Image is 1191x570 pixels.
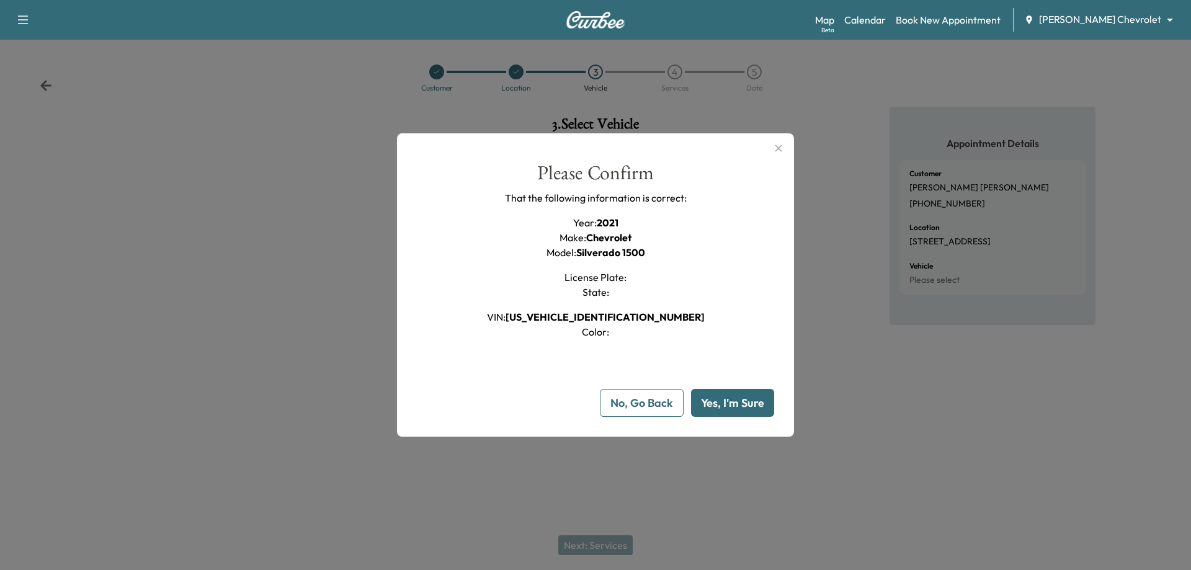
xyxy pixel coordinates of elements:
h1: License Plate : [564,270,627,285]
a: Calendar [844,12,886,27]
div: Please Confirm [537,163,654,191]
span: Chevrolet [586,231,631,244]
img: Curbee Logo [566,11,625,29]
h1: VIN : [487,309,705,324]
button: No, Go Back [600,389,684,417]
h1: Make : [560,230,631,245]
h1: State : [582,285,609,300]
button: Yes, I'm Sure [691,389,774,417]
div: Beta [821,25,834,35]
span: [US_VEHICLE_IDENTIFICATION_NUMBER] [506,311,705,323]
span: [PERSON_NAME] Chevrolet [1039,12,1161,27]
span: Silverado 1500 [576,246,645,259]
a: Book New Appointment [896,12,1001,27]
a: MapBeta [815,12,834,27]
h1: Model : [546,245,645,260]
h1: Color : [582,324,609,339]
p: That the following information is correct: [505,190,687,205]
span: 2021 [597,216,618,229]
h1: Year : [573,215,618,230]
